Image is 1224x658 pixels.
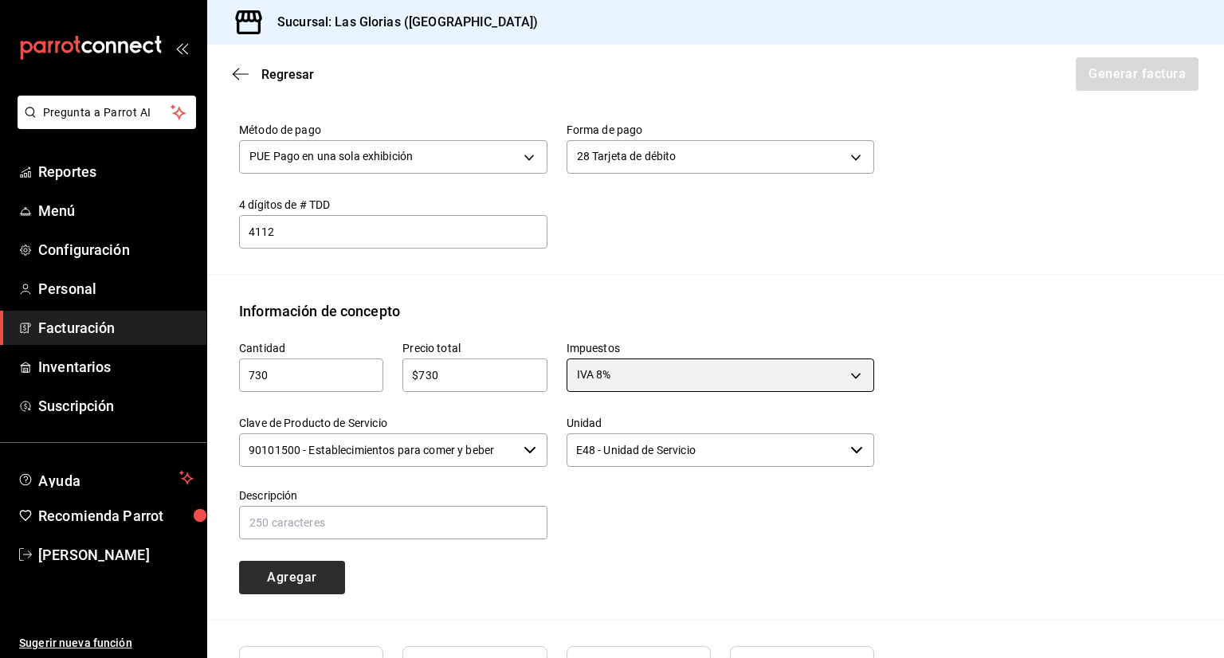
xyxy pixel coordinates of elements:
label: Cantidad [239,342,383,353]
h3: Sucursal: Las Glorias ([GEOGRAPHIC_DATA]) [265,13,538,32]
span: [PERSON_NAME] [38,544,194,566]
span: Reportes [38,161,194,182]
span: Regresar [261,67,314,82]
button: open_drawer_menu [175,41,188,54]
label: Método de pago [239,123,547,135]
input: $0.00 [402,366,547,385]
input: Elige una opción [239,433,517,467]
span: Personal [38,278,194,300]
input: Elige una opción [567,433,845,467]
span: Suscripción [38,395,194,417]
label: Impuestos [567,342,875,353]
button: Agregar [239,561,345,594]
label: Precio total [402,342,547,353]
span: PUE Pago en una sola exhibición [249,148,413,164]
a: Pregunta a Parrot AI [11,116,196,132]
span: Pregunta a Parrot AI [43,104,171,121]
span: Recomienda Parrot [38,505,194,527]
label: Unidad [567,417,875,428]
span: Menú [38,200,194,221]
label: 4 dígitos de # TDD [239,198,547,210]
span: Facturación [38,317,194,339]
span: Ayuda [38,468,173,488]
label: Descripción [239,489,547,500]
span: Configuración [38,239,194,260]
input: 250 caracteres [239,506,547,539]
span: Inventarios [38,356,194,378]
span: Sugerir nueva función [19,635,194,652]
label: Clave de Producto de Servicio [239,417,547,428]
span: 28 Tarjeta de débito [577,148,677,164]
div: Información de concepto [239,300,400,322]
label: Forma de pago [567,123,875,135]
span: IVA 8% [577,366,611,382]
button: Regresar [233,67,314,82]
button: Pregunta a Parrot AI [18,96,196,129]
